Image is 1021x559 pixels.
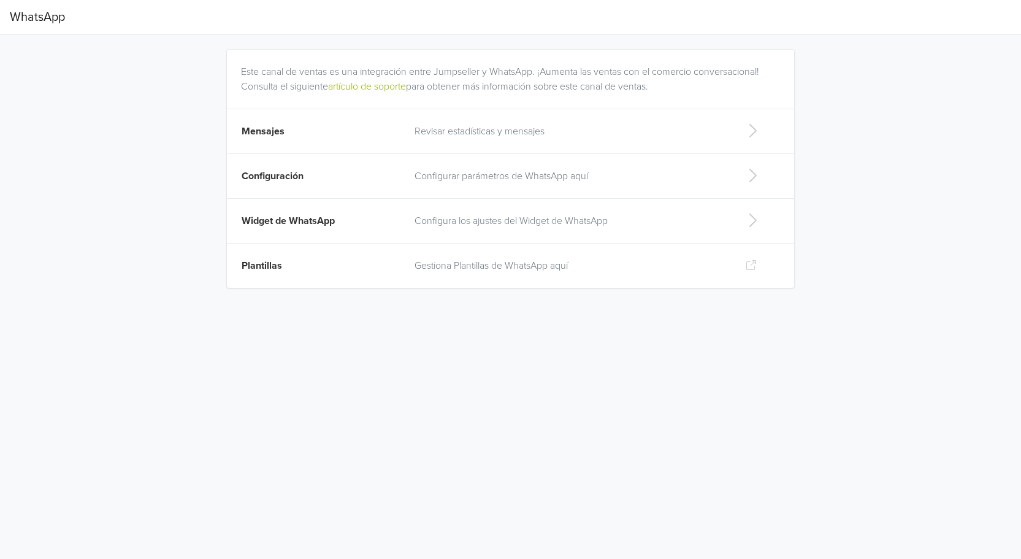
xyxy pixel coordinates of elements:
span: Plantillas [242,260,282,272]
span: Widget de WhatsApp [242,215,335,227]
span: Configuración [242,170,304,182]
a: artículo de soporte [328,80,406,93]
p: Revisar estadísticas y mensajes [415,124,725,139]
p: Configura los ajustes del Widget de WhatsApp [415,214,725,228]
span: Mensajes [242,125,285,137]
p: Gestiona Plantillas de WhatsApp aquí [415,258,725,273]
div: Este canal de ventas es una integración entre Jumpseller y WhatsApp. ¡Aumenta las ventas con el c... [241,50,785,94]
p: Configurar parámetros de WhatsApp aquí [415,169,725,183]
span: WhatsApp [10,5,65,29]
